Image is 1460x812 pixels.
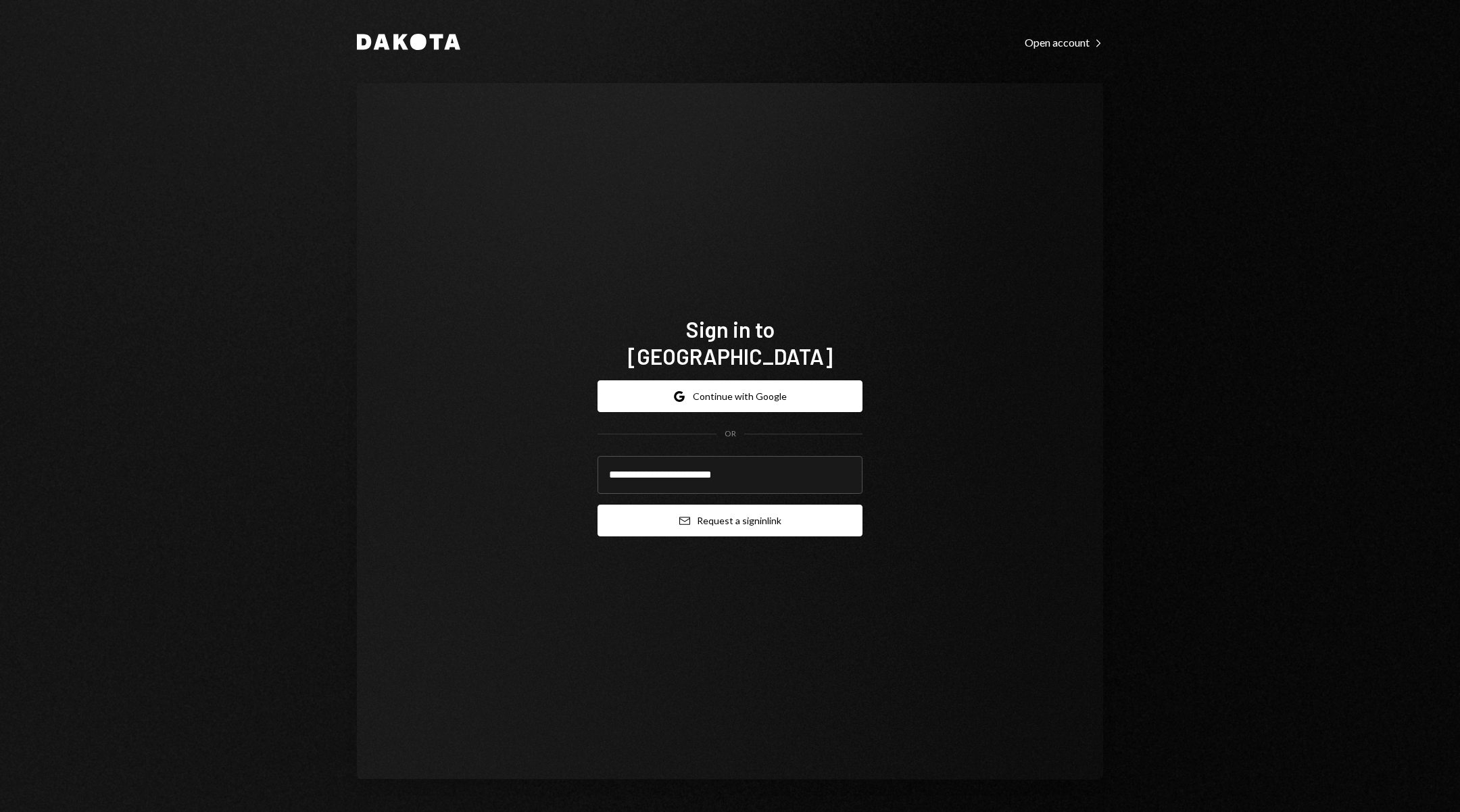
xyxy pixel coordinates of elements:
[598,505,862,536] button: Request a signinlink
[1025,34,1103,49] a: Open account
[725,428,736,440] div: OR
[598,380,862,412] button: Continue with Google
[1025,36,1103,49] div: Open account
[598,315,862,370] h1: Sign in to [GEOGRAPHIC_DATA]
